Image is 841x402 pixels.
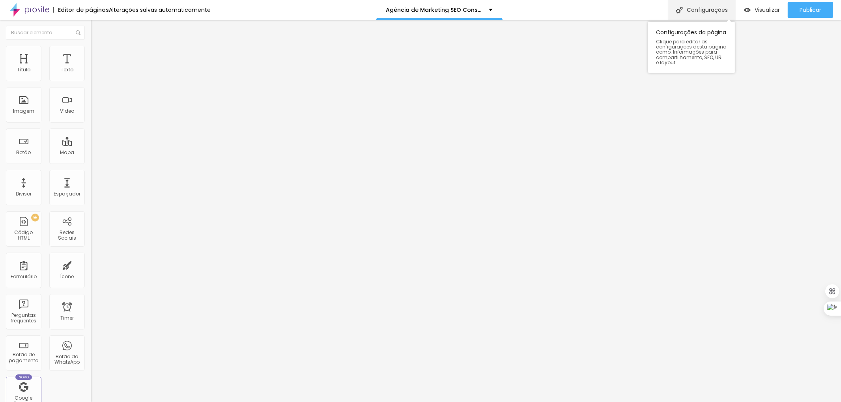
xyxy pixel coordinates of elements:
[17,150,31,155] div: Botão
[61,67,73,73] div: Texto
[60,315,74,321] div: Timer
[53,7,109,13] div: Editor de páginas
[16,191,32,197] div: Divisor
[91,20,841,402] iframe: Editor
[60,150,74,155] div: Mapa
[60,108,74,114] div: Vídeo
[676,7,683,13] img: Icone
[60,274,74,279] div: Ícone
[386,7,483,13] p: Agência de Marketing SEO Consultor - Cambuí - [GEOGRAPHIC_DATA]
[51,230,82,241] div: Redes Sociais
[8,352,39,363] div: Botão de pagamento
[800,7,821,13] span: Publicar
[51,354,82,365] div: Botão do WhatsApp
[13,108,34,114] div: Imagem
[656,39,727,65] span: Clique para editar as configurações desta página como: Informações para compartilhamento, SEO, UR...
[15,374,32,380] div: Novo
[109,7,211,13] div: Alterações salvas automaticamente
[11,274,37,279] div: Formulário
[76,30,80,35] img: Icone
[6,26,85,40] input: Buscar elemento
[744,7,751,13] img: view-1.svg
[755,7,780,13] span: Visualizar
[8,313,39,324] div: Perguntas frequentes
[736,2,788,18] button: Visualizar
[17,67,30,73] div: Título
[54,191,80,197] div: Espaçador
[648,22,735,73] div: Configurações da página
[8,230,39,241] div: Código HTML
[788,2,833,18] button: Publicar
